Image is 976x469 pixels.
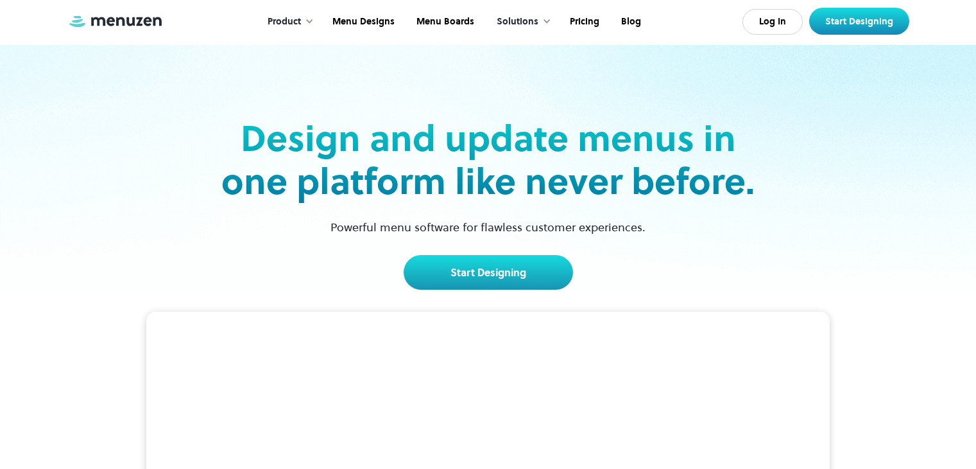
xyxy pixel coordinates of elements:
[484,2,558,42] div: Solutions
[218,117,759,203] h2: Design and update menus in one platform like never before.
[558,2,609,42] a: Pricing
[255,2,320,42] div: Product
[314,218,662,236] p: Powerful menu software for flawless customer experiences.
[404,255,573,290] a: Start Designing
[809,8,909,35] a: Start Designing
[609,2,651,42] a: Blog
[404,2,484,42] a: Menu Boards
[497,15,538,29] div: Solutions
[742,9,803,35] a: Log In
[320,2,404,42] a: Menu Designs
[268,15,301,29] div: Product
